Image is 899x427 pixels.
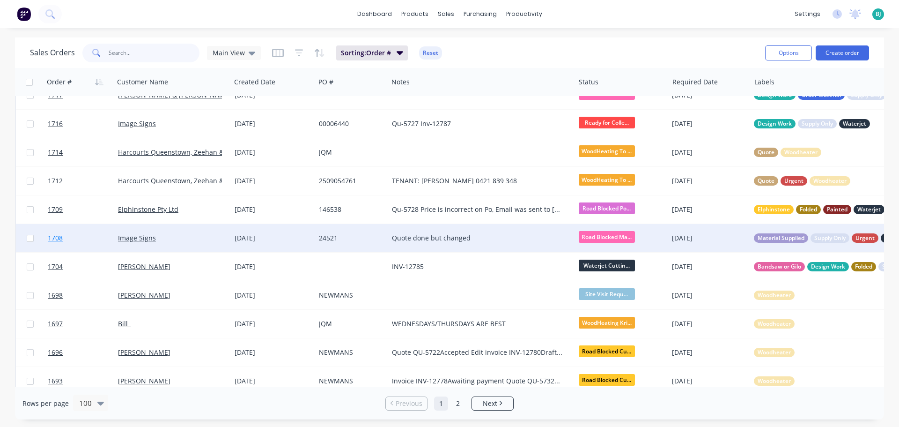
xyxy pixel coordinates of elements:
[118,262,170,271] a: [PERSON_NAME]
[754,77,774,87] div: Labels
[118,176,278,185] a: Harcourts Queenstown, Zeehan & [PERSON_NAME]
[758,291,791,300] span: Woodheater
[396,399,422,408] span: Previous
[754,319,795,329] button: Woodheater
[392,176,562,186] div: TENANT: [PERSON_NAME] 0421 839 348
[784,148,818,157] span: Woodheater
[118,119,156,128] a: Image Signs
[758,148,774,157] span: Quote
[48,367,118,395] a: 1693
[392,119,562,128] div: Qu-5727 Inv-12787
[579,77,598,87] div: Status
[758,319,791,329] span: Woodheater
[319,233,381,243] div: 24521
[118,348,170,357] a: [PERSON_NAME]
[48,291,63,300] span: 1698
[235,119,311,128] div: [DATE]
[30,48,75,57] h1: Sales Orders
[483,399,497,408] span: Next
[235,176,311,186] div: [DATE]
[754,376,795,386] button: Woodheater
[843,119,866,128] span: Waterjet
[213,48,245,58] span: Main View
[579,174,635,186] span: WoodHeating To ...
[235,376,311,386] div: [DATE]
[758,376,791,386] span: Woodheater
[672,148,746,157] div: [DATE]
[48,195,118,224] a: 1709
[386,399,427,408] a: Previous page
[758,233,804,243] span: Material Supplied
[433,7,459,21] div: sales
[459,7,501,21] div: purchasing
[579,202,635,214] span: Road Blocked Po...
[816,45,869,60] button: Create order
[235,262,311,271] div: [DATE]
[235,205,311,214] div: [DATE]
[855,262,872,271] span: Folded
[672,176,746,186] div: [DATE]
[235,348,311,357] div: [DATE]
[319,348,381,357] div: NEWMANS
[672,119,746,128] div: [DATE]
[48,319,63,329] span: 1697
[672,348,746,357] div: [DATE]
[758,348,791,357] span: Woodheater
[579,145,635,157] span: WoodHeating To ...
[472,399,513,408] a: Next page
[319,291,381,300] div: NEWMANS
[397,7,433,21] div: products
[672,376,746,386] div: [DATE]
[319,148,381,157] div: JQM
[392,233,562,243] div: Quote done but changed
[118,205,178,214] a: Elphinstone Pty Ltd
[353,7,397,21] a: dashboard
[47,77,72,87] div: Order #
[501,7,547,21] div: productivity
[118,319,131,328] a: Bill_
[876,10,881,18] span: BJ
[754,148,821,157] button: QuoteWoodheater
[800,205,817,214] span: Folded
[758,262,801,271] span: Bandsaw or Gilo
[579,231,635,243] span: Road Blocked Ma...
[48,119,63,128] span: 1716
[48,262,63,271] span: 1704
[579,288,635,300] span: Site Visit Requ...
[48,224,118,252] a: 1708
[811,262,845,271] span: Design Work
[672,205,746,214] div: [DATE]
[319,376,381,386] div: NEWMANS
[784,176,803,186] span: Urgent
[235,148,311,157] div: [DATE]
[235,291,311,300] div: [DATE]
[765,45,812,60] button: Options
[392,205,562,214] div: Qu-5728 Price is incorrect on Po, Email was sent to [GEOGRAPHIC_DATA] about this.
[758,176,774,186] span: Quote
[814,233,846,243] span: Supply Only
[117,77,168,87] div: Customer Name
[48,310,118,338] a: 1697
[118,291,170,300] a: [PERSON_NAME]
[672,233,746,243] div: [DATE]
[118,148,278,157] a: Harcourts Queenstown, Zeehan & [PERSON_NAME]
[672,319,746,329] div: [DATE]
[827,205,847,214] span: Painted
[48,338,118,367] a: 1696
[392,319,562,329] div: WEDNESDAYS/THURSDAYS ARE BEST
[790,7,825,21] div: settings
[672,291,746,300] div: [DATE]
[235,319,311,329] div: [DATE]
[857,205,881,214] span: Waterjet
[341,48,391,58] span: Sorting: Order #
[318,77,333,87] div: PO #
[48,233,63,243] span: 1708
[48,138,118,166] a: 1714
[392,262,562,271] div: INV-12785
[48,176,63,186] span: 1712
[319,319,381,329] div: JQM
[319,119,381,128] div: 00006440
[109,44,200,62] input: Search...
[813,176,847,186] span: Woodheater
[17,7,31,21] img: Factory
